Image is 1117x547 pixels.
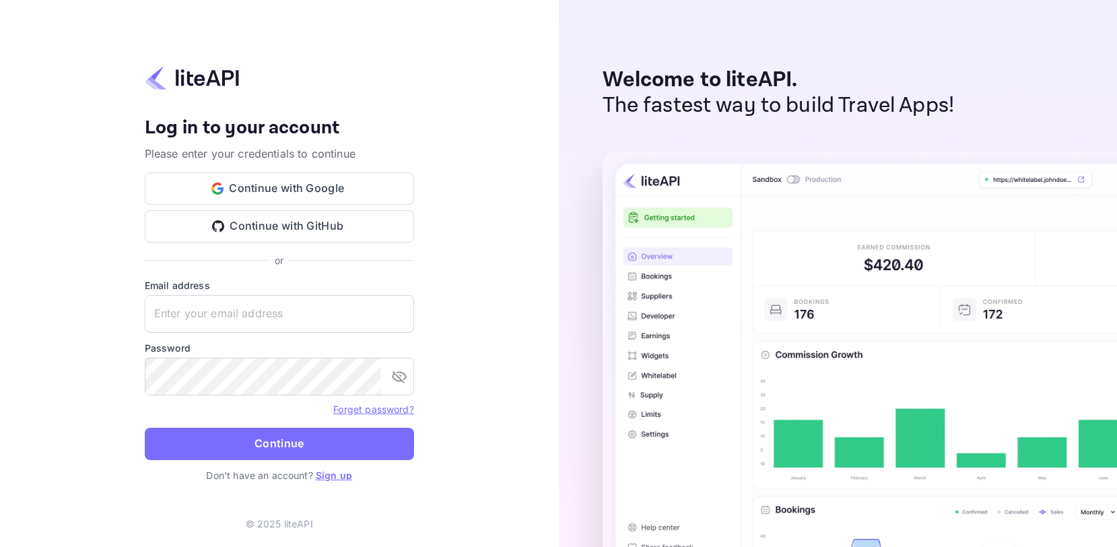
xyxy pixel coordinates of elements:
a: Sign up [316,470,352,481]
img: liteapi [145,65,239,91]
p: © 2025 liteAPI [246,517,313,531]
button: Continue with Google [145,172,414,205]
input: Enter your email address [145,295,414,333]
button: Continue with GitHub [145,210,414,243]
p: or [275,253,283,267]
button: toggle password visibility [386,363,413,390]
p: Don't have an account? [145,468,414,482]
p: Please enter your credentials to continue [145,146,414,162]
h4: Log in to your account [145,117,414,140]
a: Forget password? [333,402,413,416]
label: Password [145,341,414,355]
a: Forget password? [333,404,413,415]
label: Email address [145,278,414,292]
button: Continue [145,428,414,460]
p: The fastest way to build Travel Apps! [603,93,955,119]
p: Welcome to liteAPI. [603,67,955,93]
